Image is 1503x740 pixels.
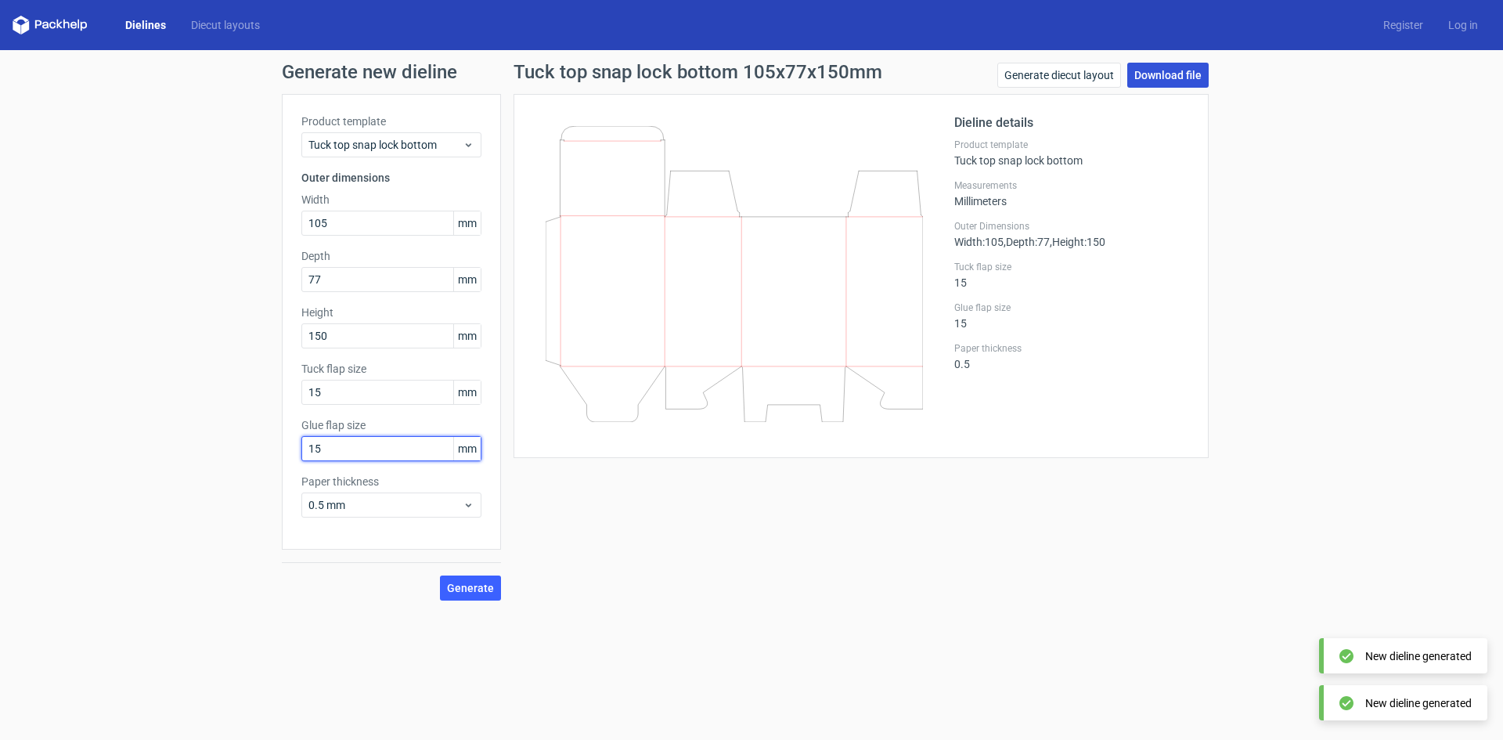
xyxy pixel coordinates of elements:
[301,305,481,320] label: Height
[954,301,1189,330] div: 15
[301,248,481,264] label: Depth
[954,139,1189,151] label: Product template
[447,583,494,594] span: Generate
[1365,648,1472,664] div: New dieline generated
[1127,63,1209,88] a: Download file
[954,301,1189,314] label: Glue flap size
[954,261,1189,273] label: Tuck flap size
[954,236,1004,248] span: Width : 105
[1365,695,1472,711] div: New dieline generated
[301,417,481,433] label: Glue flap size
[301,192,481,208] label: Width
[301,114,481,129] label: Product template
[1436,17,1490,33] a: Log in
[954,342,1189,370] div: 0.5
[954,261,1189,289] div: 15
[301,170,481,186] h3: Outer dimensions
[453,437,481,460] span: mm
[954,139,1189,167] div: Tuck top snap lock bottom
[282,63,1221,81] h1: Generate new dieline
[301,361,481,377] label: Tuck flap size
[954,342,1189,355] label: Paper thickness
[453,381,481,404] span: mm
[453,324,481,348] span: mm
[514,63,882,81] h1: Tuck top snap lock bottom 105x77x150mm
[113,17,178,33] a: Dielines
[308,137,463,153] span: Tuck top snap lock bottom
[954,179,1189,192] label: Measurements
[954,220,1189,233] label: Outer Dimensions
[453,268,481,291] span: mm
[178,17,272,33] a: Diecut layouts
[1371,17,1436,33] a: Register
[954,114,1189,132] h2: Dieline details
[301,474,481,489] label: Paper thickness
[440,576,501,601] button: Generate
[453,211,481,235] span: mm
[1004,236,1050,248] span: , Depth : 77
[997,63,1121,88] a: Generate diecut layout
[954,179,1189,208] div: Millimeters
[308,497,463,513] span: 0.5 mm
[1050,236,1105,248] span: , Height : 150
